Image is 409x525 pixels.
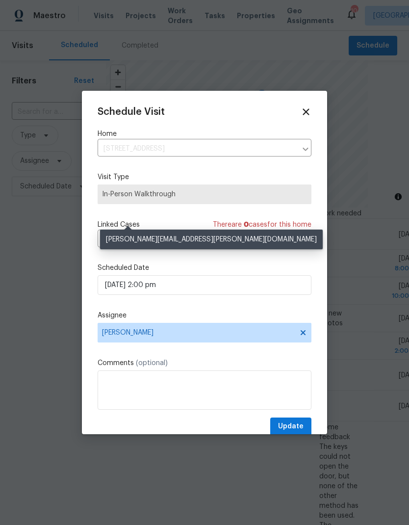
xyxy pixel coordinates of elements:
[244,221,249,228] span: 0
[102,189,307,199] span: In-Person Walkthrough
[98,172,311,182] label: Visit Type
[301,106,311,117] span: Close
[270,418,311,436] button: Update
[98,141,297,157] input: Enter in an address
[98,107,165,117] span: Schedule Visit
[98,275,311,295] input: M/D/YYYY
[136,360,168,367] span: (optional)
[98,220,140,230] span: Linked Cases
[278,420,304,433] span: Update
[98,232,284,247] input: Select cases
[98,311,311,320] label: Assignee
[213,220,311,230] span: There are case s for this home
[98,358,311,368] label: Comments
[100,230,323,249] div: [PERSON_NAME][EMAIL_ADDRESS][PERSON_NAME][DOMAIN_NAME]
[102,329,294,337] span: [PERSON_NAME]
[98,129,311,139] label: Home
[98,263,311,273] label: Scheduled Date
